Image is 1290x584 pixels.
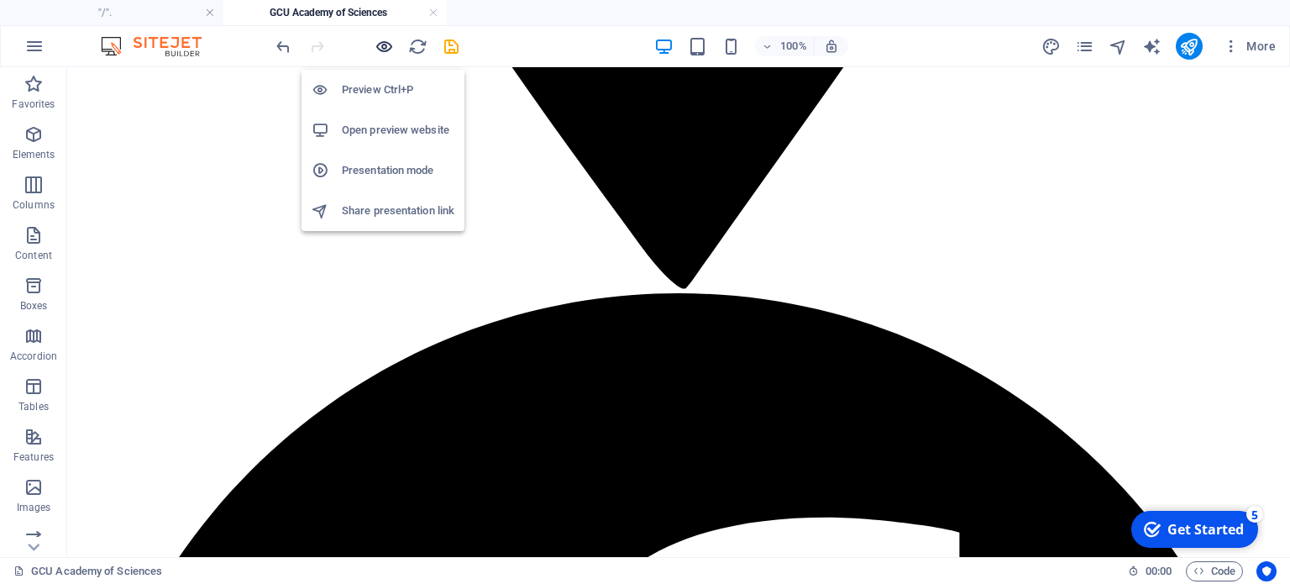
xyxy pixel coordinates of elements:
[1041,36,1062,56] button: design
[13,450,54,464] p: Features
[824,39,839,54] i: On resize automatically adjust zoom level to fit chosen device.
[1216,33,1282,60] button: More
[342,80,454,100] h6: Preview Ctrl+P
[9,7,136,44] div: Get Started 5 items remaining, 0% complete
[1157,565,1160,577] span: :
[1142,37,1162,56] i: AI Writer
[10,350,57,363] p: Accordion
[124,2,141,18] div: 5
[12,97,55,111] p: Favorites
[13,148,55,161] p: Elements
[1142,36,1162,56] button: text_generator
[1256,561,1277,581] button: Usercentrics
[780,36,807,56] h6: 100%
[1223,38,1276,55] span: More
[1176,33,1203,60] button: publish
[13,198,55,212] p: Columns
[1186,561,1243,581] button: Code
[1109,36,1129,56] button: navigator
[442,37,461,56] i: Save (Ctrl+S)
[1128,561,1172,581] h6: Session time
[97,36,223,56] img: Editor Logo
[1193,561,1235,581] span: Code
[1179,37,1198,56] i: Publish
[1075,36,1095,56] button: pages
[45,16,122,34] div: Get Started
[755,36,815,56] button: 100%
[18,400,49,413] p: Tables
[342,160,454,181] h6: Presentation mode
[223,3,447,22] h4: GCU Academy of Sciences
[20,299,48,313] p: Boxes
[441,36,461,56] button: save
[1109,37,1128,56] i: Navigator
[1146,561,1172,581] span: 00 00
[407,36,427,56] button: reload
[342,120,454,140] h6: Open preview website
[274,37,293,56] i: Undo: Edit headline (Ctrl+Z)
[342,201,454,221] h6: Share presentation link
[13,561,162,581] a: Click to cancel selection. Double-click to open Pages
[408,37,427,56] i: Reload page
[17,501,51,514] p: Images
[273,36,293,56] button: undo
[15,249,52,262] p: Content
[1041,37,1061,56] i: Design (Ctrl+Alt+Y)
[1075,37,1094,56] i: Pages (Ctrl+Alt+S)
